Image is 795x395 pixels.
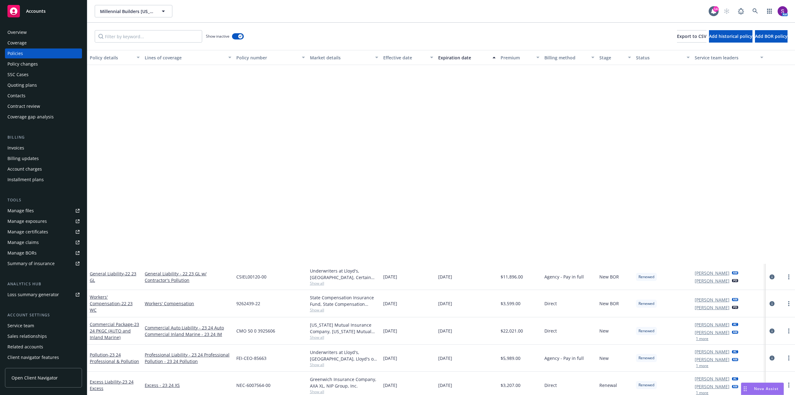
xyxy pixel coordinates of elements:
span: Renewed [638,355,654,361]
span: Renewed [638,274,654,280]
span: [DATE] [383,328,397,334]
span: FEI-CEO-85663 [236,355,266,361]
div: Policy changes [7,59,38,69]
button: Policy details [87,50,142,65]
a: [PERSON_NAME] [695,304,729,311]
span: Show all [310,362,378,367]
div: SSC Cases [7,70,29,80]
a: Workers' Compensation [90,294,133,313]
div: Summary of insurance [7,259,55,269]
div: Market details [310,54,371,61]
div: Premium [501,54,533,61]
a: [PERSON_NAME] [695,375,729,382]
span: Direct [544,328,557,334]
div: Manage exposures [7,216,47,226]
a: General Liability - 22 23 GL w/ Contractor's Pollution [145,270,231,283]
a: Loss summary generator [5,290,82,300]
a: Manage exposures [5,216,82,226]
button: Effective date [381,50,436,65]
a: more [785,327,793,335]
a: Summary of insurance [5,259,82,269]
button: Market details [307,50,381,65]
a: Manage certificates [5,227,82,237]
div: Policy number [236,54,298,61]
span: [DATE] [438,355,452,361]
div: Greenwich Insurance Company, AXA XL, NIP Group, Inc. [310,376,378,389]
a: Manage files [5,206,82,216]
button: Billing method [542,50,597,65]
span: $5,989.00 [501,355,520,361]
span: $22,021.00 [501,328,523,334]
span: [DATE] [438,382,452,388]
span: - 23 24 Excess [90,379,134,391]
a: [PERSON_NAME] [695,356,729,363]
div: State Compensation Insurance Fund, State Compensation Insurance Fund (SCIF) [310,294,378,307]
div: Service team leaders [695,54,756,61]
a: Excess - 23 24 XS [145,382,231,388]
a: more [785,354,793,362]
a: Professional Liability - 23 24 Professional [145,351,231,358]
span: Nova Assist [754,386,779,391]
a: circleInformation [768,327,776,335]
span: Open Client Navigator [11,374,58,381]
div: Client navigator features [7,352,59,362]
span: Accounts [26,9,46,14]
div: Loss summary generator [7,290,59,300]
div: Account settings [5,312,82,318]
a: circleInformation [768,381,776,389]
span: [DATE] [383,355,397,361]
span: $11,896.00 [501,273,523,280]
div: Status [636,54,683,61]
a: General Liability [90,271,136,283]
a: Overview [5,27,82,37]
span: $3,599.00 [501,300,520,307]
span: [DATE] [383,273,397,280]
span: Renewed [638,328,654,334]
div: Account charges [7,164,42,174]
div: Billing method [544,54,588,61]
div: Manage BORs [7,248,37,258]
a: Account charges [5,164,82,174]
div: Coverage gap analysis [7,112,54,122]
span: - 22 23 GL [90,271,136,283]
span: Millennial Builders [US_STATE], Inc. [100,8,154,15]
span: CMO 50 0 3925606 [236,328,275,334]
img: photo [778,6,788,16]
span: [DATE] [383,382,397,388]
span: Direct [544,382,557,388]
span: Renewed [638,301,654,306]
div: Manage certificates [7,227,48,237]
span: Show all [310,389,378,394]
a: Sales relationships [5,331,82,341]
button: Expiration date [436,50,498,65]
span: - 23 24 Professional & Pollution [90,352,139,364]
a: Switch app [763,5,776,17]
a: Manage claims [5,237,82,247]
a: [PERSON_NAME] [695,329,729,336]
span: NEC-6007564-00 [236,382,270,388]
div: Analytics hub [5,281,82,287]
span: - 23 24 PKGC (AUTO and Inland Marine) [90,321,139,340]
span: Agency - Pay in full [544,355,584,361]
a: [PERSON_NAME] [695,348,729,355]
span: Add BOR policy [755,33,788,39]
a: Report a Bug [735,5,747,17]
a: Search [749,5,761,17]
span: [DATE] [438,273,452,280]
span: Show all [310,335,378,340]
a: Pollution [90,352,139,364]
div: Installment plans [7,175,44,185]
a: Manage BORs [5,248,82,258]
button: Status [634,50,692,65]
a: Policies [5,48,82,58]
span: New [599,328,609,334]
a: Invoices [5,143,82,153]
div: Contract review [7,101,40,111]
a: Contacts [5,91,82,101]
span: [DATE] [438,300,452,307]
a: Workers' Compensation [145,300,231,307]
span: Renewed [638,382,654,388]
div: Billing updates [7,154,39,163]
div: Manage claims [7,237,39,247]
